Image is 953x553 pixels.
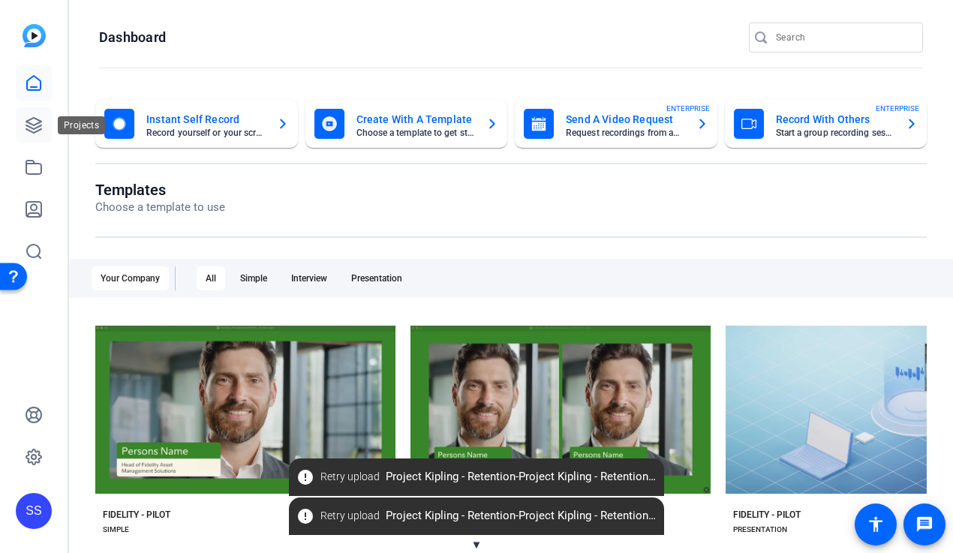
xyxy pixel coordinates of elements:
[95,100,298,148] button: Instant Self RecordRecord yourself or your screen
[725,100,927,148] button: Record With OthersStart a group recording sessionENTERPRISE
[356,128,475,137] mat-card-subtitle: Choose a template to get started
[776,110,894,128] mat-card-title: Record With Others
[95,181,225,199] h1: Templates
[289,503,664,530] span: Project Kipling - Retention-Project Kipling - Retention-[PERSON_NAME]-2025-08-25_09-14-47-015-1.webm
[320,469,380,485] span: Retry upload
[231,266,276,290] div: Simple
[666,103,710,114] span: ENTERPRISE
[146,128,265,137] mat-card-subtitle: Record yourself or your screen
[296,468,314,486] mat-icon: error
[776,29,911,47] input: Search
[99,29,166,47] h1: Dashboard
[103,524,129,536] div: SIMPLE
[296,507,314,525] mat-icon: error
[23,24,46,47] img: blue-gradient.svg
[320,508,380,524] span: Retry upload
[289,464,664,491] span: Project Kipling - Retention-Project Kipling - Retention-[PERSON_NAME]-2025-08-25_09-14-37-399-1.webm
[305,100,508,148] button: Create With A TemplateChoose a template to get started
[58,116,105,134] div: Projects
[342,266,411,290] div: Presentation
[876,103,919,114] span: ENTERPRISE
[915,515,933,533] mat-icon: message
[776,128,894,137] mat-card-subtitle: Start a group recording session
[103,509,170,521] div: FIDELITY - PILOT
[95,199,225,216] p: Choose a template to use
[471,538,483,551] span: ▼
[282,266,336,290] div: Interview
[733,524,787,536] div: PRESENTATION
[146,110,265,128] mat-card-title: Instant Self Record
[92,266,169,290] div: Your Company
[867,515,885,533] mat-icon: accessibility
[16,493,52,529] div: SS
[515,100,717,148] button: Send A Video RequestRequest recordings from anyone, anywhereENTERPRISE
[197,266,225,290] div: All
[566,128,684,137] mat-card-subtitle: Request recordings from anyone, anywhere
[566,110,684,128] mat-card-title: Send A Video Request
[733,509,801,521] div: FIDELITY - PILOT
[356,110,475,128] mat-card-title: Create With A Template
